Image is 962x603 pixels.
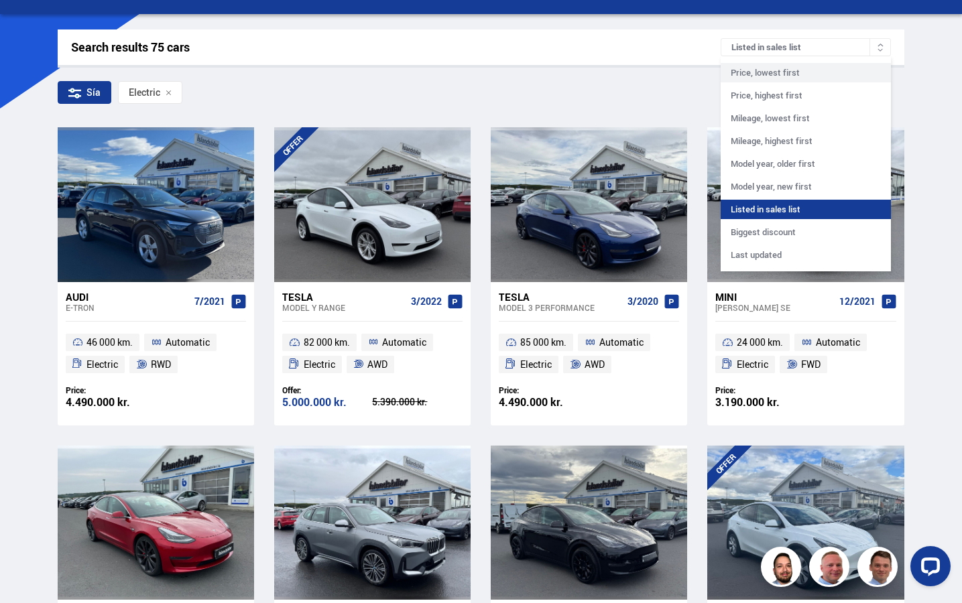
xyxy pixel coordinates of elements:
[282,397,373,408] div: 5.000.000 kr.
[166,334,210,350] span: Automatic
[801,356,821,373] span: FWD
[816,334,860,350] span: Automatic
[707,282,904,425] a: Mini [PERSON_NAME] SE 12/2021 24 000 km. Automatic Electric FWD Price: 3.190.000 kr.
[71,40,721,54] div: Search results 75 cars
[367,356,387,373] span: AWD
[491,282,687,425] a: Tesla Model 3 PERFORMANCE 3/2020 85 000 km. Automatic Electric AWD Price: 4.490.000 kr.
[715,397,806,408] div: 3.190.000 kr.
[859,549,900,589] img: FbJEzSuNWCJXmdc-.webp
[737,356,768,373] span: Electric
[66,397,156,408] div: 4.490.000 kr.
[282,303,406,312] div: Model Y RANGE
[274,282,471,425] a: Tesla Model Y RANGE 3/2022 82 000 km. Automatic Electric AWD Offer: 5.000.000 kr. 5.390.000 kr.
[585,356,605,373] span: AWD
[721,38,891,56] div: Listed in sales list
[763,549,803,589] img: nhp88E3Fdnt1Opn2.png
[721,131,891,151] div: Mileage, highest first
[721,63,891,82] div: Price, lowest first
[715,303,833,312] div: [PERSON_NAME] SE
[721,154,891,174] div: Model year, older first
[86,356,118,373] span: Electric
[627,296,658,307] span: 3/2020
[86,334,133,350] span: 46 000 km.
[382,334,426,350] span: Automatic
[499,385,589,395] div: Price:
[66,385,156,395] div: Price:
[811,549,851,589] img: siFngHWaQ9KaOqBr.png
[721,177,891,196] div: Model year, new first
[66,303,189,312] div: e-tron
[599,334,644,350] span: Automatic
[715,291,833,303] div: Mini
[499,397,589,408] div: 4.490.000 kr.
[66,291,189,303] div: Audi
[129,87,160,98] span: Electric
[721,222,891,242] div: Biggest discount
[721,109,891,128] div: Mileage, lowest first
[721,86,891,105] div: Price, highest first
[499,303,622,312] div: Model 3 PERFORMANCE
[721,200,891,219] div: Listed in sales list
[715,385,806,395] div: Price:
[282,385,373,395] div: Offer:
[721,245,891,265] div: Last updated
[737,334,783,350] span: 24 000 km.
[520,334,566,350] span: 85 000 km.
[411,296,442,307] span: 3/2022
[900,541,956,597] iframe: LiveChat chat widget
[520,356,552,373] span: Electric
[839,296,876,307] span: 12/2021
[304,356,335,373] span: Electric
[58,282,254,425] a: Audi e-tron 7/2021 46 000 km. Automatic Electric RWD Price: 4.490.000 kr.
[58,81,111,104] div: Sía
[282,291,406,303] div: Tesla
[194,296,225,307] span: 7/2021
[151,356,171,373] span: RWD
[304,334,350,350] span: 82 000 km.
[499,291,622,303] div: Tesla
[372,397,463,407] div: 5.390.000 kr.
